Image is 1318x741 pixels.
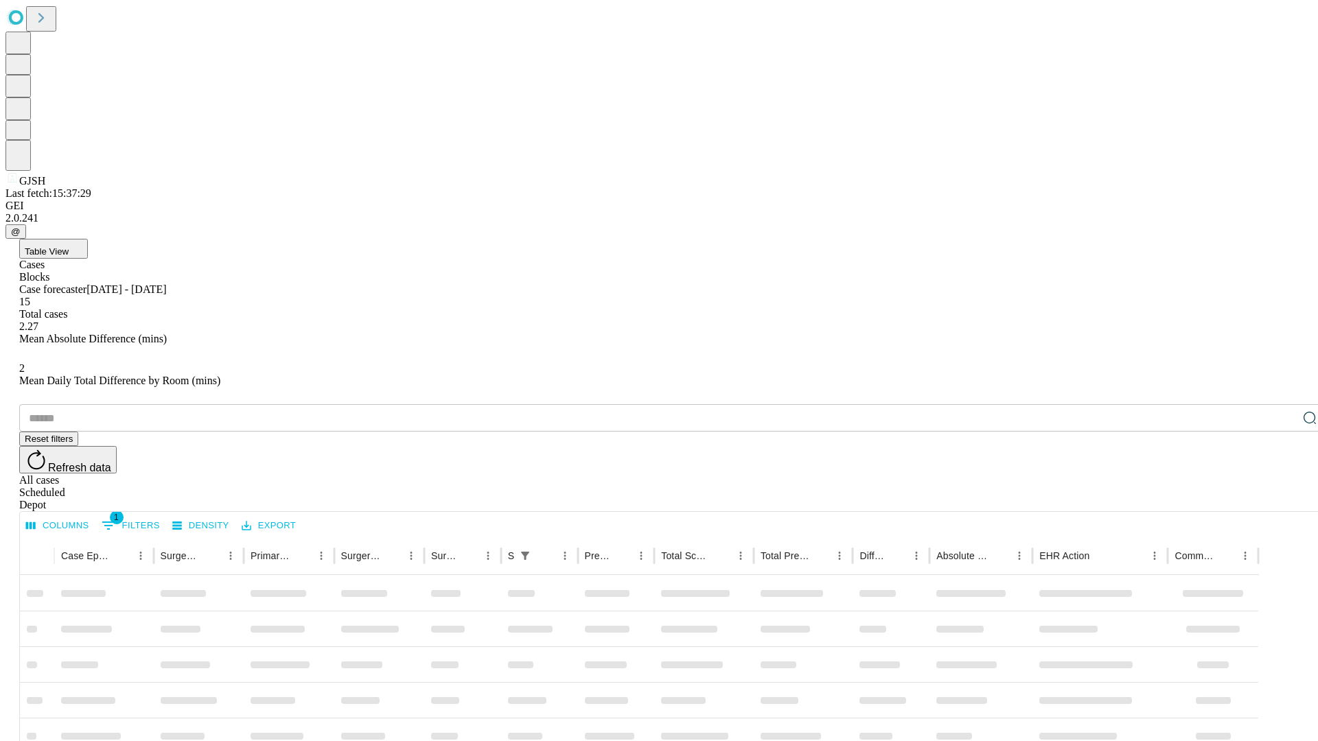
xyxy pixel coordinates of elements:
button: Menu [312,546,331,565]
button: Sort [1216,546,1236,565]
span: 1 [110,510,124,524]
button: Sort [112,546,131,565]
span: Table View [25,246,69,257]
div: EHR Action [1039,550,1089,561]
div: Primary Service [251,550,290,561]
div: Predicted In Room Duration [585,550,612,561]
button: Menu [731,546,750,565]
button: Menu [478,546,498,565]
span: GJSH [19,175,45,187]
button: Select columns [23,515,93,537]
div: Total Predicted Duration [761,550,810,561]
button: Sort [536,546,555,565]
div: Surgeon Name [161,550,200,561]
button: Sort [811,546,830,565]
button: Sort [888,546,907,565]
button: Sort [712,546,731,565]
div: Difference [859,550,886,561]
button: Menu [131,546,150,565]
button: Sort [292,546,312,565]
button: Sort [991,546,1010,565]
span: Mean Absolute Difference (mins) [19,333,167,344]
button: Sort [382,546,402,565]
span: Total cases [19,308,67,320]
div: 2.0.241 [5,212,1313,224]
span: @ [11,226,21,237]
div: Total Scheduled Duration [661,550,710,561]
div: GEI [5,200,1313,212]
button: Reset filters [19,432,78,446]
span: Case forecaster [19,283,86,295]
button: Menu [221,546,240,565]
div: Surgery Name [341,550,381,561]
button: Menu [632,546,651,565]
button: Show filters [516,546,535,565]
span: Refresh data [48,462,111,473]
div: Surgery Date [431,550,458,561]
button: Sort [459,546,478,565]
button: Show filters [98,515,163,537]
button: Sort [202,546,221,565]
button: Table View [19,239,88,259]
span: 2 [19,362,25,374]
button: Menu [1145,546,1164,565]
span: [DATE] - [DATE] [86,283,166,295]
div: Case Epic Id [61,550,111,561]
div: 1 active filter [516,546,535,565]
button: Menu [402,546,421,565]
button: Refresh data [19,446,117,473]
button: Menu [555,546,575,565]
button: Export [238,515,299,537]
div: Comments [1175,550,1214,561]
button: @ [5,224,26,239]
button: Menu [830,546,849,565]
div: Absolute Difference [936,550,989,561]
div: Scheduled In Room Duration [508,550,514,561]
button: Menu [907,546,926,565]
button: Sort [612,546,632,565]
span: Mean Daily Total Difference by Room (mins) [19,375,220,386]
span: Last fetch: 15:37:29 [5,187,91,199]
span: 2.27 [19,320,38,332]
span: Reset filters [25,434,73,444]
button: Sort [1091,546,1110,565]
button: Density [169,515,233,537]
button: Menu [1010,546,1029,565]
span: 15 [19,296,30,307]
button: Menu [1236,546,1255,565]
